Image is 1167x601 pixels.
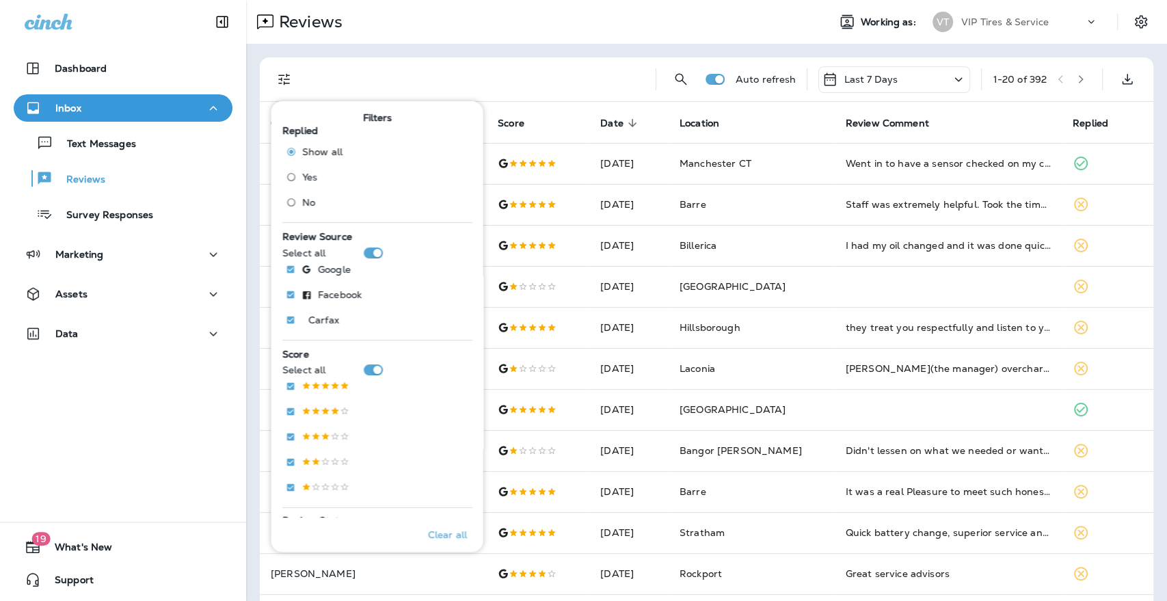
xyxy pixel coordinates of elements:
td: [DATE] [589,553,669,594]
p: Marketing [55,249,103,260]
span: Yes [301,172,317,183]
p: Select all [282,364,325,375]
button: Export as CSV [1114,66,1141,93]
button: Reviews [14,164,232,193]
span: Score [282,348,308,360]
div: I had my oil changed and it was done quickly after I arrived. Really appreciate the service I alw... [846,239,1051,252]
span: [GEOGRAPHIC_DATA] [680,280,786,293]
td: [DATE] [589,512,669,553]
td: [DATE] [589,348,669,389]
span: 19 [31,532,50,546]
div: Fitzroy(the manager) overcharged me for rear brakes, has done work on my car without contacting b... [846,362,1051,375]
div: Didn't lessen on what we needed or wanted [846,444,1051,457]
span: Replied [1073,118,1108,129]
span: Barre [680,198,706,211]
span: Review Source [282,230,351,243]
p: Text Messages [53,138,136,151]
button: Collapse Sidebar [203,8,241,36]
span: Show all [301,146,342,157]
span: Review Comment [846,117,947,129]
span: Location [680,117,737,129]
td: [DATE] [589,266,669,307]
p: Select all [282,248,325,258]
button: Filters [271,66,298,93]
button: Support [14,566,232,593]
td: [DATE] [589,225,669,266]
span: Filters [362,112,392,124]
span: Working as: [861,16,919,28]
button: Dashboard [14,55,232,82]
td: [DATE] [589,143,669,184]
span: Manchester CT [680,157,751,170]
span: Replied [1073,117,1126,129]
span: [GEOGRAPHIC_DATA] [680,403,786,416]
span: Score [498,117,542,129]
p: Assets [55,289,88,299]
span: Barre [680,485,706,498]
span: Billerica [680,239,716,252]
span: Bangor [PERSON_NAME] [680,444,802,457]
p: VIP Tires & Service [961,16,1049,27]
span: Review Comment [846,118,929,129]
p: [PERSON_NAME] [271,568,476,579]
td: [DATE] [589,430,669,471]
td: [DATE] [589,184,669,225]
span: Replied [282,124,317,137]
button: Search Reviews [667,66,695,93]
button: Inbox [14,94,232,122]
span: Score [498,118,524,129]
button: Text Messages [14,129,232,157]
span: Location [680,118,719,129]
button: Survey Responses [14,200,232,228]
div: VT [933,12,953,32]
div: Quick battery change, superior service and there was no charge other than the price of the battery [846,526,1051,539]
span: Hillsborough [680,321,740,334]
p: Clear all [427,529,466,540]
span: Date [600,117,641,129]
span: No [301,197,314,208]
span: Support [41,574,94,591]
span: Review Status [282,514,350,526]
td: [DATE] [589,471,669,512]
div: they treat you respectfully and listen to you, very easy to have a normal conversations with ,fro... [846,321,1051,334]
div: Went in to have a sensor checked on my car. No appointment, took me right away. Friendly, fast an... [846,157,1051,170]
span: Rockport [680,567,722,580]
button: Data [14,320,232,347]
p: Facebook [317,289,361,300]
td: [DATE] [589,389,669,430]
span: Stratham [680,526,725,539]
button: Assets [14,280,232,308]
button: Clear all [422,518,472,552]
p: Inbox [55,103,81,113]
p: Survey Responses [53,209,153,222]
p: Reviews [273,12,343,32]
div: Great service advisors [846,567,1051,580]
button: Marketing [14,241,232,268]
p: Auto refresh [736,74,796,85]
span: Date [600,118,623,129]
button: 19What's New [14,533,232,561]
button: Settings [1129,10,1153,34]
td: [DATE] [589,307,669,348]
div: 1 - 20 of 392 [993,74,1047,85]
span: What's New [41,542,112,558]
p: Data [55,328,79,339]
div: It was a real Pleasure to meet such honest and friendly people. [846,485,1051,498]
span: Laconia [680,362,715,375]
p: Reviews [53,174,105,187]
div: Filters [271,93,483,552]
p: Dashboard [55,63,107,74]
p: Carfax [308,315,338,325]
p: Last 7 Days [844,74,898,85]
p: Google [317,264,350,275]
div: Staff was extremely helpful. Took the time to educate me and answered all questions I asked. Made... [846,198,1051,211]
